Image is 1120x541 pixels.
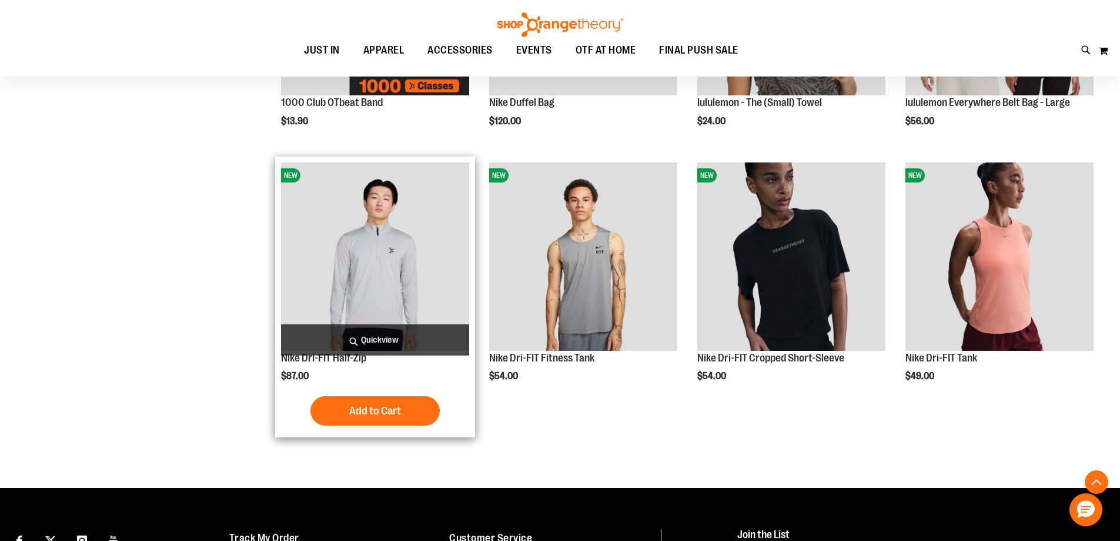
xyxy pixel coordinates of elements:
[427,37,493,64] span: ACCESSORIES
[900,157,1099,412] div: product
[697,116,727,127] span: $24.00
[647,37,750,64] a: FINAL PUSH SALE
[275,157,475,438] div: product
[352,37,416,64] a: APPAREL
[281,168,300,182] span: NEW
[349,404,401,417] span: Add to Cart
[489,116,523,127] span: $120.00
[697,168,717,182] span: NEW
[905,352,977,364] a: Nike Dri-FIT Tank
[905,168,925,182] span: NEW
[697,162,885,353] a: Nike Dri-FIT Cropped Short-SleeveNEW
[363,37,404,64] span: APPAREL
[292,37,352,64] a: JUST IN
[576,37,636,64] span: OTF AT HOME
[691,157,891,412] div: product
[281,116,310,127] span: $13.90
[483,157,683,412] div: product
[489,352,594,364] a: Nike Dri-FIT Fitness Tank
[1069,493,1102,526] button: Hello, have a question? Let’s chat.
[496,12,625,37] img: Shop Orangetheory
[281,162,469,353] a: Nike Dri-FIT Half-ZipNEW
[905,97,1070,108] a: lululemon Everywhere Belt Bag - Large
[697,162,885,351] img: Nike Dri-FIT Cropped Short-Sleeve
[659,37,738,64] span: FINAL PUSH SALE
[489,162,677,353] a: Nike Dri-FIT Fitness TankNEW
[1085,470,1108,494] button: Back To Top
[281,97,383,108] a: 1000 Club OTbeat Band
[697,352,844,364] a: Nike Dri-FIT Cropped Short-Sleeve
[310,396,440,426] button: Add to Cart
[697,97,822,108] a: lululemon - The (Small) Towel
[905,371,936,381] span: $49.00
[281,352,366,364] a: Nike Dri-FIT Half-Zip
[905,162,1094,351] img: Nike Dri-FIT Tank
[489,162,677,351] img: Nike Dri-FIT Fitness Tank
[489,97,554,108] a: Nike Duffel Bag
[281,371,310,381] span: $87.00
[489,371,520,381] span: $54.00
[516,37,552,64] span: EVENTS
[905,116,936,127] span: $56.00
[489,168,509,182] span: NEW
[416,37,504,64] a: ACCESSORIES
[304,37,340,64] span: JUST IN
[281,324,469,356] a: Quickview
[564,37,648,64] a: OTF AT HOME
[281,162,469,351] img: Nike Dri-FIT Half-Zip
[697,371,728,381] span: $54.00
[504,37,564,64] a: EVENTS
[905,162,1094,353] a: Nike Dri-FIT TankNEW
